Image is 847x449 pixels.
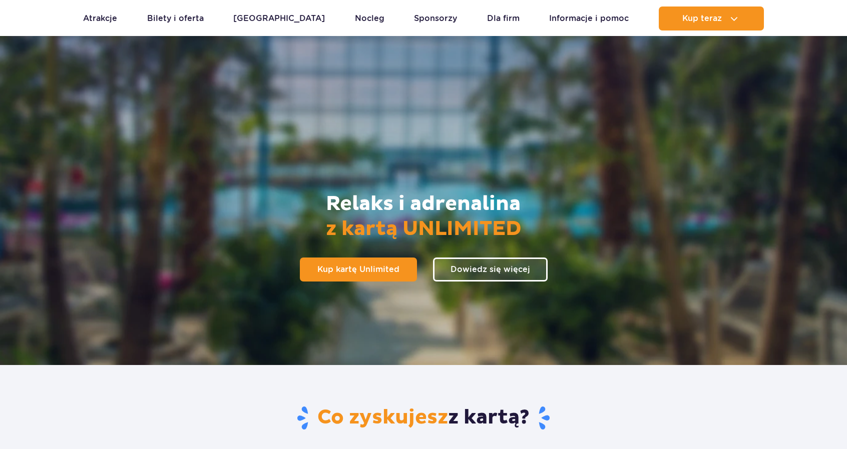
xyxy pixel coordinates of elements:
span: Kup kartę Unlimited [317,265,399,273]
a: [GEOGRAPHIC_DATA] [233,6,325,30]
span: Kup teraz [682,14,722,23]
a: Dla firm [487,6,520,30]
a: Dowiedz się więcej [433,257,548,281]
span: Dowiedz się więcej [451,265,530,273]
a: Nocleg [355,6,384,30]
a: Informacje i pomoc [549,6,629,30]
h2: z kartą? [131,405,717,431]
span: Co zyskujesz [317,405,448,430]
a: Sponsorzy [414,6,457,30]
a: Bilety i oferta [147,6,204,30]
a: Kup kartę Unlimited [300,257,417,281]
h2: Relaks i adrenalina [326,191,522,241]
a: Atrakcje [83,6,117,30]
span: z kartą UNLIMITED [326,216,522,241]
button: Kup teraz [659,6,764,30]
